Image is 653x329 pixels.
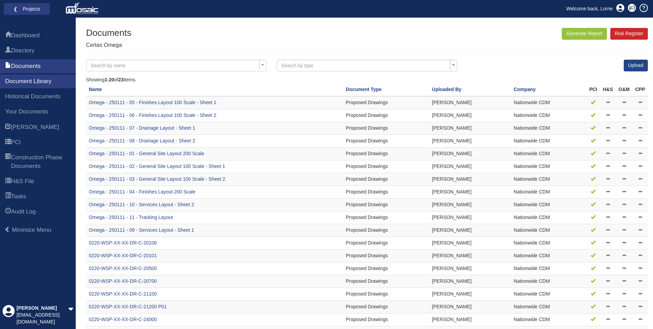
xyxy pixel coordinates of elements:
[429,135,511,148] td: [PERSON_NAME]
[429,122,511,135] td: [PERSON_NAME]
[11,153,71,170] span: Construction Phase Documents
[17,305,68,312] div: [PERSON_NAME]
[511,122,586,135] td: Nationwide CDM
[343,250,429,262] td: Proposed Drawings
[343,275,429,288] td: Proposed Drawings
[5,139,11,147] span: PCI
[281,63,313,68] span: Search by type
[17,312,68,326] div: [EMAIL_ADDRESS][DOMAIN_NAME]
[429,186,511,199] td: [PERSON_NAME]
[4,227,10,232] span: Minimize Menu
[624,60,648,71] a: Upload
[89,125,195,131] a: Omega - 250111 - 07 - Drainage Layout - Sheet 1
[5,62,11,71] span: Documents
[429,109,511,122] td: [PERSON_NAME]
[11,177,34,186] span: H&S File
[343,96,429,109] td: Proposed Drawings
[11,62,41,70] span: Documents
[616,83,633,96] th: O&M
[511,313,586,326] td: Nationwide CDM
[429,160,511,173] td: [PERSON_NAME]
[562,28,607,40] button: Generate Report
[86,41,131,49] p: Certas Omega
[511,211,586,224] td: Nationwide CDM
[343,199,429,211] td: Proposed Drawings
[561,3,618,14] a: Welcome back, Lorne
[511,262,586,275] td: Nationwide CDM
[429,211,511,224] td: [PERSON_NAME]
[346,87,382,92] a: Document Type
[2,305,15,326] div: Profile
[511,160,586,173] td: Nationwide CDM
[105,77,114,82] b: 1-20
[5,32,11,40] span: Dashboard
[511,199,586,211] td: Nationwide CDM
[511,148,586,160] td: Nationwide CDM
[343,211,429,224] td: Proposed Drawings
[343,301,429,313] td: Proposed Drawings
[429,96,511,109] td: [PERSON_NAME]
[89,163,225,169] a: Omega - 250111 - 02 - General Site Layout 100 Scale - Sheet 1
[5,77,51,86] span: Document Library
[600,83,616,96] th: H&S
[511,109,586,122] td: Nationwide CDM
[511,96,586,109] td: Nationwide CDM
[5,154,11,171] span: Construction Phase Documents
[86,28,131,38] h1: Documents
[429,148,511,160] td: [PERSON_NAME]
[5,92,61,101] span: Historical Documents
[89,215,173,220] a: Omega - 250111 - 11 - Tracking Layout
[5,123,11,132] span: HARI
[511,301,586,313] td: Nationwide CDM
[89,151,204,156] a: Omega - 250111 - 01 - General Site Layout 200 Scale
[86,77,648,83] div: Showing of items.
[5,108,48,116] span: Your Documents
[118,77,124,82] b: 23
[511,250,586,262] td: Nationwide CDM
[587,83,600,96] th: PCI
[511,275,586,288] td: Nationwide CDM
[429,237,511,250] td: [PERSON_NAME]
[89,202,194,207] a: Omega - 250111 - 10 - Services Layout - Sheet 2
[343,173,429,186] td: Proposed Drawings
[65,2,100,16] img: logo_white.png
[343,313,429,326] td: Proposed Drawings
[343,160,429,173] td: Proposed Drawings
[89,304,167,309] a: 0220-WSP-XX-XX-DR-C-21200 P01
[89,227,194,233] a: Omega - 250111 - 09 - Services Layout - Sheet 1
[511,173,586,186] td: Nationwide CDM
[89,253,157,258] a: 0220-WSP-XX-XX-DR-C-20101
[11,208,36,216] span: Audit Log
[343,109,429,122] td: Proposed Drawings
[429,224,511,237] td: [PERSON_NAME]
[343,122,429,135] td: Proposed Drawings
[429,173,511,186] td: [PERSON_NAME]
[12,227,51,233] span: Minimize Menu
[511,186,586,199] td: Nationwide CDM
[343,224,429,237] td: Proposed Drawings
[343,262,429,275] td: Proposed Drawings
[429,275,511,288] td: [PERSON_NAME]
[429,301,511,313] td: [PERSON_NAME]
[343,148,429,160] td: Proposed Drawings
[5,178,11,186] span: H&S File
[89,240,157,246] a: 0220-WSP-XX-XX-DR-C-20100
[11,192,26,201] span: Tasks
[89,291,157,297] a: 0220-WSP-XX-XX-DR-C-21100
[511,224,586,237] td: Nationwide CDM
[429,250,511,262] td: [PERSON_NAME]
[11,123,59,131] span: HARI
[511,288,586,301] td: Nationwide CDM
[11,47,34,55] span: Directory
[511,135,586,148] td: Nationwide CDM
[343,135,429,148] td: Proposed Drawings
[429,199,511,211] td: [PERSON_NAME]
[89,176,225,182] a: Omega - 250111 - 03 - General Site Layout 100 Scale - Sheet 2
[429,288,511,301] td: [PERSON_NAME]
[343,237,429,250] td: Proposed Drawings
[89,138,195,143] a: Omega - 250111 - 08 - Drainage Layout - Sheet 2
[343,186,429,199] td: Proposed Drawings
[5,47,11,55] span: Directory
[511,237,586,250] td: Nationwide CDM
[11,31,40,40] span: Dashboard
